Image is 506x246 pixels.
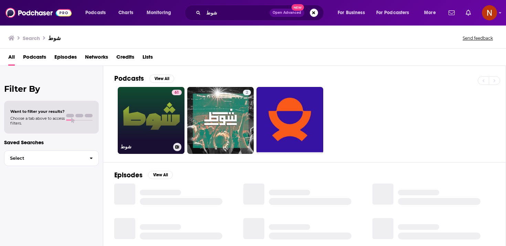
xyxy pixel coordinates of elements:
a: Credits [116,51,134,66]
a: PodcastsView All [114,74,174,83]
div: Search podcasts, credits, & more... [191,5,330,21]
h2: Episodes [114,171,143,179]
span: Logged in as AdelNBM [482,5,497,20]
a: EpisodesView All [114,171,173,179]
img: User Profile [482,5,497,20]
span: For Business [338,8,365,18]
a: Networks [85,51,108,66]
button: open menu [419,7,444,18]
button: Show profile menu [482,5,497,20]
span: Want to filter your results? [10,109,65,114]
p: Saved Searches [4,139,99,146]
span: For Podcasters [376,8,409,18]
button: open menu [81,7,115,18]
a: 61شوط [118,87,185,154]
img: Podchaser - Follow, Share and Rate Podcasts [6,6,72,19]
h2: Filter By [4,84,99,94]
a: Podcasts [23,51,46,66]
h2: Podcasts [114,74,144,83]
input: Search podcasts, credits, & more... [203,7,270,18]
h3: شوط [48,35,61,41]
a: Episodes [54,51,77,66]
a: Show notifications dropdown [446,7,457,19]
h3: Search [23,35,40,41]
button: open menu [372,7,419,18]
button: View All [149,75,174,83]
span: Monitoring [147,8,171,18]
button: open menu [333,7,373,18]
button: Send feedback [461,35,495,41]
a: 2 [187,87,254,154]
a: Show notifications dropdown [463,7,474,19]
button: View All [148,171,173,179]
span: Select [4,156,84,160]
a: Lists [143,51,153,66]
span: New [292,4,304,11]
a: Charts [114,7,137,18]
span: More [424,8,436,18]
span: Podcasts [85,8,106,18]
button: Select [4,150,99,166]
a: 61 [172,90,182,95]
span: 2 [246,89,248,96]
span: Charts [118,8,133,18]
a: 2 [243,90,251,95]
span: Choose a tab above to access filters. [10,116,65,126]
span: 61 [175,89,179,96]
a: All [8,51,15,66]
button: Open AdvancedNew [270,9,304,17]
button: open menu [142,7,180,18]
h3: شوط [120,144,170,150]
span: Open Advanced [273,11,301,14]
